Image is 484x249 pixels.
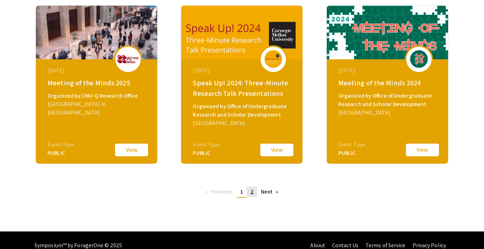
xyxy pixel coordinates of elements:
[36,6,157,59] img: meeting-of-the-minds-2025_eventCoverPhoto_366ce9__thumb.jpg
[365,242,406,249] a: Terms of Service
[338,149,365,157] div: PUBLIC
[117,55,139,63] img: meeting-of-the-minds-2025_eventLogo_dd02a8_.png
[5,217,30,244] iframe: Chat
[338,66,438,75] div: [DATE]
[47,140,74,149] div: Event Type
[181,6,302,59] img: speak-up-2024_eventCoverPhoto_19e6e6__thumb.png
[47,78,147,88] div: Meeting of the Minds 2025
[193,66,293,75] div: [DATE]
[47,100,147,117] div: [GEOGRAPHIC_DATA] in [GEOGRAPHIC_DATA]
[114,143,149,157] button: View
[413,242,446,249] a: Privacy Policy
[47,66,147,75] div: [DATE]
[250,188,254,195] span: 2
[338,140,365,149] div: Event Type
[263,50,284,68] img: speak-up-2024_eventLogo_ac0100_.png
[193,102,293,119] div: Organized by Office of Undergraduate Research and Scholar Development
[310,242,325,249] a: About
[257,186,282,197] a: Next page
[211,188,233,195] span: Previous
[47,92,147,100] div: Organized by CMU-Q Research Office
[193,119,293,127] div: [GEOGRAPHIC_DATA]
[408,50,429,68] img: meeting-of-the-minds-2024_eventLogo_c27e34_.png
[338,92,438,109] div: Organized by Office of Undergraduate Research and Scholar Development
[240,188,243,195] span: 1
[338,78,438,88] div: Meeting of the Minds 2024
[405,143,440,157] button: View
[327,6,448,59] img: meeting-of-the-minds-2024_eventCoverPhoto_cac8e9__thumb.jpg
[193,78,293,99] div: Speak Up! 2024: Three-Minute Research Talk Presentations
[332,242,358,249] a: Contact Us
[338,109,438,117] div: [GEOGRAPHIC_DATA]
[193,140,219,149] div: Event Type
[202,186,282,198] ul: Pagination
[47,149,74,157] div: PUBLIC
[259,143,294,157] button: View
[193,149,219,157] div: PUBLIC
